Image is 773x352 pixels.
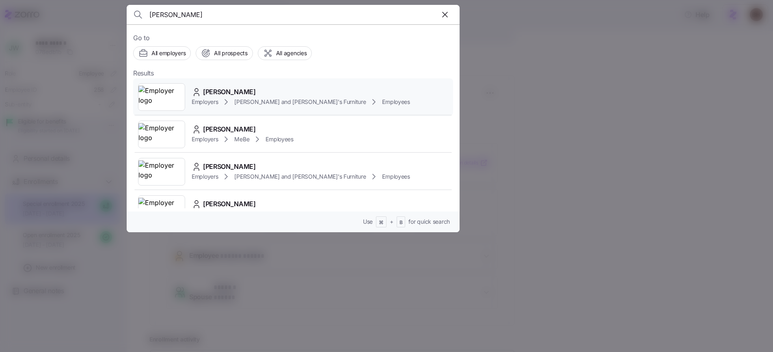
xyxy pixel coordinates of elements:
img: Employer logo [138,160,185,183]
span: Employees [382,98,410,106]
span: All agencies [276,49,307,57]
span: All prospects [214,49,247,57]
span: All employers [151,49,186,57]
span: B [399,219,403,226]
img: Employer logo [138,198,185,220]
span: Employees [382,173,410,181]
span: Employers [192,173,218,181]
button: All employers [133,46,191,60]
img: Employer logo [138,86,185,108]
span: Employers [192,98,218,106]
span: Results [133,68,154,78]
button: All agencies [258,46,312,60]
span: Use [363,218,373,226]
span: Employers [192,135,218,143]
span: [PERSON_NAME] [203,87,256,97]
span: Go to [133,33,453,43]
span: ⌘ [379,219,384,226]
span: for quick search [408,218,450,226]
img: Employer logo [138,123,185,146]
span: [PERSON_NAME] [203,199,256,209]
span: MeBe [234,135,249,143]
button: All prospects [196,46,253,60]
span: [PERSON_NAME] and [PERSON_NAME]'s Furniture [234,173,366,181]
span: + [390,218,393,226]
span: Employees [266,135,293,143]
span: [PERSON_NAME] [203,124,256,134]
span: [PERSON_NAME] [203,162,256,172]
span: [PERSON_NAME] and [PERSON_NAME]'s Furniture [234,98,366,106]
